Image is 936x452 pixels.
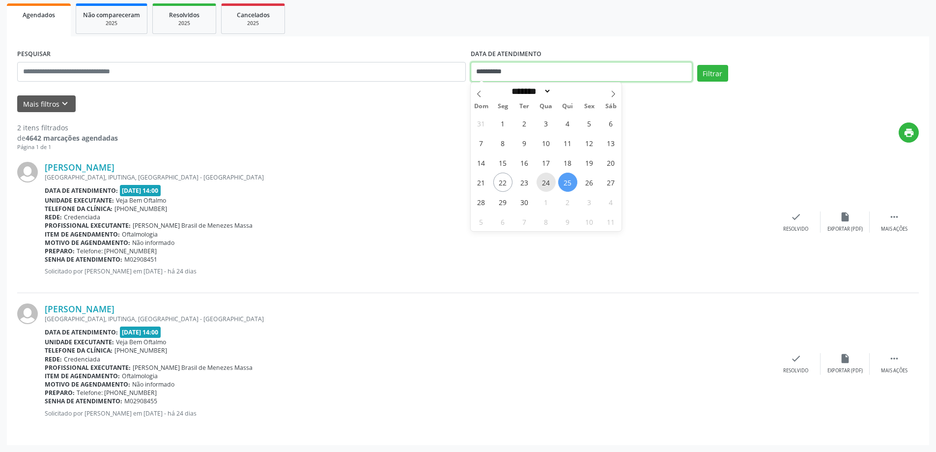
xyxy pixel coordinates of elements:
span: Telefone: [PHONE_NUMBER] [77,247,157,255]
a: [PERSON_NAME] [45,162,114,173]
label: DATA DE ATENDIMENTO [471,47,541,62]
span: Setembro 15, 2025 [493,153,512,172]
span: Setembro 2, 2025 [515,114,534,133]
span: Setembro 1, 2025 [493,114,512,133]
select: Month [509,86,552,96]
span: Outubro 1, 2025 [537,192,556,211]
span: Oftalmologia [122,372,158,380]
span: Credenciada [64,355,100,363]
span: Setembro 19, 2025 [580,153,599,172]
i: insert_drive_file [840,353,851,364]
b: Telefone da clínica: [45,205,113,213]
span: Setembro 29, 2025 [493,192,512,211]
span: Outubro 8, 2025 [537,212,556,231]
i: keyboard_arrow_down [59,98,70,109]
p: Solicitado por [PERSON_NAME] em [DATE] - há 24 dias [45,267,771,275]
b: Data de atendimento: [45,186,118,195]
div: Resolvido [783,367,808,374]
span: Outubro 11, 2025 [601,212,621,231]
span: Setembro 16, 2025 [515,153,534,172]
b: Profissional executante: [45,363,131,372]
b: Telefone da clínica: [45,346,113,355]
b: Senha de atendimento: [45,397,122,405]
a: [PERSON_NAME] [45,303,114,314]
span: Setembro 3, 2025 [537,114,556,133]
span: Setembro 5, 2025 [580,114,599,133]
span: Resolvidos [169,11,199,19]
div: Exportar (PDF) [827,226,863,233]
span: Outubro 2, 2025 [558,192,577,211]
b: Preparo: [45,247,75,255]
span: Setembro 7, 2025 [472,133,491,152]
div: 2025 [160,20,209,27]
span: Outubro 6, 2025 [493,212,512,231]
span: Outubro 5, 2025 [472,212,491,231]
div: [GEOGRAPHIC_DATA], IPUTINGA, [GEOGRAPHIC_DATA] - [GEOGRAPHIC_DATA] [45,173,771,181]
span: Oftalmologia [122,230,158,239]
b: Unidade executante: [45,196,114,205]
div: de [17,133,118,143]
b: Senha de atendimento: [45,255,122,264]
span: Setembro 6, 2025 [601,114,621,133]
span: Setembro 17, 2025 [537,153,556,172]
span: Cancelados [237,11,270,19]
div: Mais ações [881,367,908,374]
div: 2025 [228,20,278,27]
span: Setembro 27, 2025 [601,173,621,192]
span: Setembro 21, 2025 [472,173,491,192]
img: img [17,162,38,182]
span: Setembro 10, 2025 [537,133,556,152]
i: insert_drive_file [840,211,851,222]
button: print [899,122,919,143]
button: Mais filtroskeyboard_arrow_down [17,95,76,113]
span: Agendados [23,11,55,19]
div: Resolvido [783,226,808,233]
span: M02908451 [124,255,157,264]
div: 2025 [83,20,140,27]
span: Dom [471,103,492,110]
span: Setembro 30, 2025 [515,192,534,211]
span: Ter [513,103,535,110]
b: Profissional executante: [45,221,131,230]
span: Setembro 12, 2025 [580,133,599,152]
span: [PERSON_NAME] Brasil de Menezes Massa [133,363,253,372]
div: Exportar (PDF) [827,367,863,374]
span: Não informado [132,239,174,247]
span: Setembro 28, 2025 [472,192,491,211]
b: Preparo: [45,389,75,397]
span: [DATE] 14:00 [120,327,161,338]
span: Setembro 11, 2025 [558,133,577,152]
span: Outubro 10, 2025 [580,212,599,231]
div: Mais ações [881,226,908,233]
div: Página 1 de 1 [17,143,118,151]
span: Seg [492,103,513,110]
span: Setembro 23, 2025 [515,173,534,192]
span: Veja Bem Oftalmo [116,338,166,346]
span: Qua [535,103,557,110]
div: 2 itens filtrados [17,122,118,133]
span: [PERSON_NAME] Brasil de Menezes Massa [133,221,253,230]
span: Setembro 8, 2025 [493,133,512,152]
p: Solicitado por [PERSON_NAME] em [DATE] - há 24 dias [45,409,771,418]
b: Rede: [45,355,62,363]
span: Setembro 4, 2025 [558,114,577,133]
strong: 4642 marcações agendadas [26,133,118,143]
i: check [791,211,801,222]
span: Setembro 26, 2025 [580,173,599,192]
span: Não informado [132,380,174,389]
span: Setembro 18, 2025 [558,153,577,172]
span: Sáb [600,103,622,110]
div: [GEOGRAPHIC_DATA], IPUTINGA, [GEOGRAPHIC_DATA] - [GEOGRAPHIC_DATA] [45,315,771,323]
button: Filtrar [697,65,728,82]
b: Rede: [45,213,62,221]
i: check [791,353,801,364]
span: Setembro 25, 2025 [558,173,577,192]
span: Credenciada [64,213,100,221]
span: Outubro 4, 2025 [601,192,621,211]
span: Setembro 9, 2025 [515,133,534,152]
span: Veja Bem Oftalmo [116,196,166,205]
b: Item de agendamento: [45,372,120,380]
b: Motivo de agendamento: [45,239,130,247]
span: Setembro 13, 2025 [601,133,621,152]
input: Year [551,86,584,96]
